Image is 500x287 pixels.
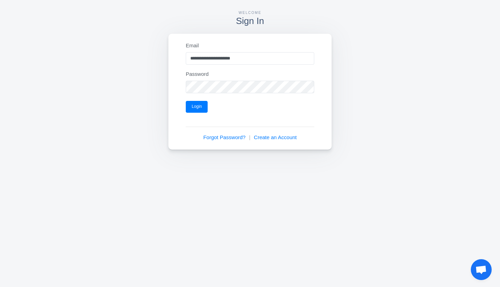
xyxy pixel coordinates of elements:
span: | [249,134,250,142]
a: Forgot Password? [203,134,245,142]
a: Create an Account [254,134,297,142]
a: Open chat [471,259,492,280]
button: Login [186,101,208,113]
span: Welcome [239,11,261,15]
label: Password [186,70,209,78]
label: Email [186,42,199,50]
h3: Sign In [168,16,332,25]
